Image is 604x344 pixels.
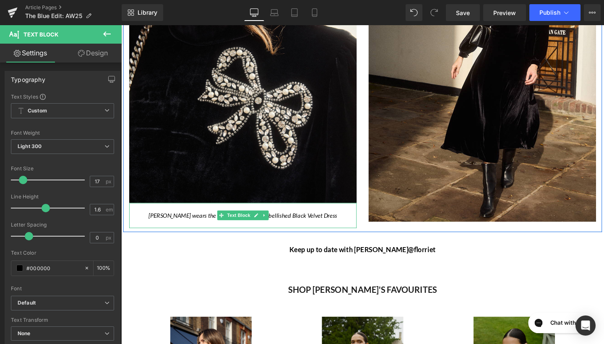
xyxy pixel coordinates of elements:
[122,4,163,21] a: New Library
[106,179,113,184] span: px
[94,261,114,276] div: %
[11,317,114,323] div: Text Transform
[106,207,113,212] span: em
[15,271,493,286] h2: SHOP [PERSON_NAME]'S FAVOURITES
[29,196,227,204] i: [PERSON_NAME] wears the [PERSON_NAME] Embellished Black Velvet Dress
[11,250,114,256] div: Text Color
[28,107,47,115] b: Custom
[26,263,80,273] input: Color
[264,4,284,21] a: Laptop
[529,4,581,21] button: Publish
[11,93,114,100] div: Text Styles
[456,8,470,17] span: Save
[584,4,601,21] button: More
[109,195,137,205] span: Text Block
[11,194,114,200] div: Line Height
[302,232,331,240] a: @florriet
[11,71,45,83] div: Typography
[483,4,526,21] a: Preview
[25,13,82,19] span: The Blue Edit: AW25
[106,235,113,240] span: px
[426,4,443,21] button: Redo
[18,300,36,307] i: Default
[244,4,264,21] a: Desktop
[18,330,31,336] b: None
[18,143,42,149] b: Light 300
[11,286,114,292] div: Font
[493,8,516,17] span: Preview
[177,232,331,240] b: Keep up to date with [PERSON_NAME]
[539,9,560,16] span: Publish
[284,4,305,21] a: Tablet
[305,4,325,21] a: Mobile
[23,31,58,38] span: Text Block
[62,44,123,63] a: Design
[25,4,122,11] a: Article Pages
[406,4,422,21] button: Undo
[424,299,499,327] iframe: Gorgias live chat messenger
[11,130,114,136] div: Font Weight
[138,9,157,16] span: Library
[11,222,114,228] div: Letter Spacing
[575,315,596,336] div: Open Intercom Messenger
[11,166,114,172] div: Font Size
[146,195,155,205] a: Expand / Collapse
